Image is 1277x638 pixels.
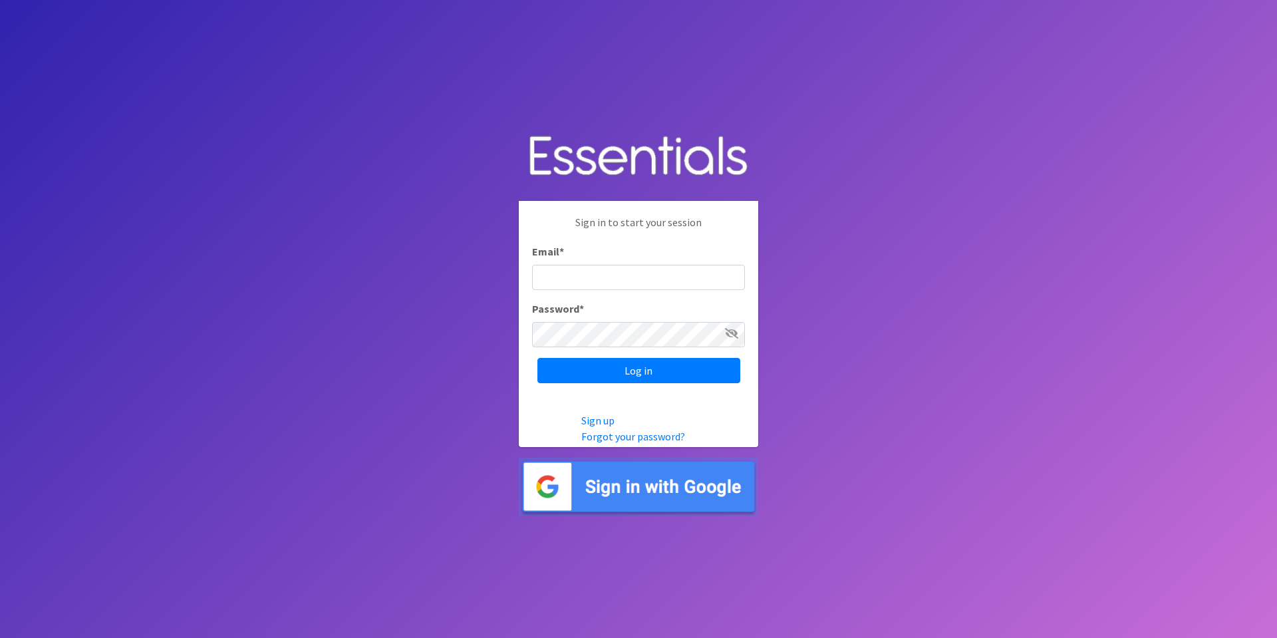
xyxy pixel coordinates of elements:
[581,430,685,443] a: Forgot your password?
[519,122,758,191] img: Human Essentials
[559,245,564,258] abbr: required
[581,414,615,427] a: Sign up
[519,458,758,516] img: Sign in with Google
[532,243,564,259] label: Email
[537,358,740,383] input: Log in
[532,301,584,317] label: Password
[532,214,745,243] p: Sign in to start your session
[579,302,584,315] abbr: required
